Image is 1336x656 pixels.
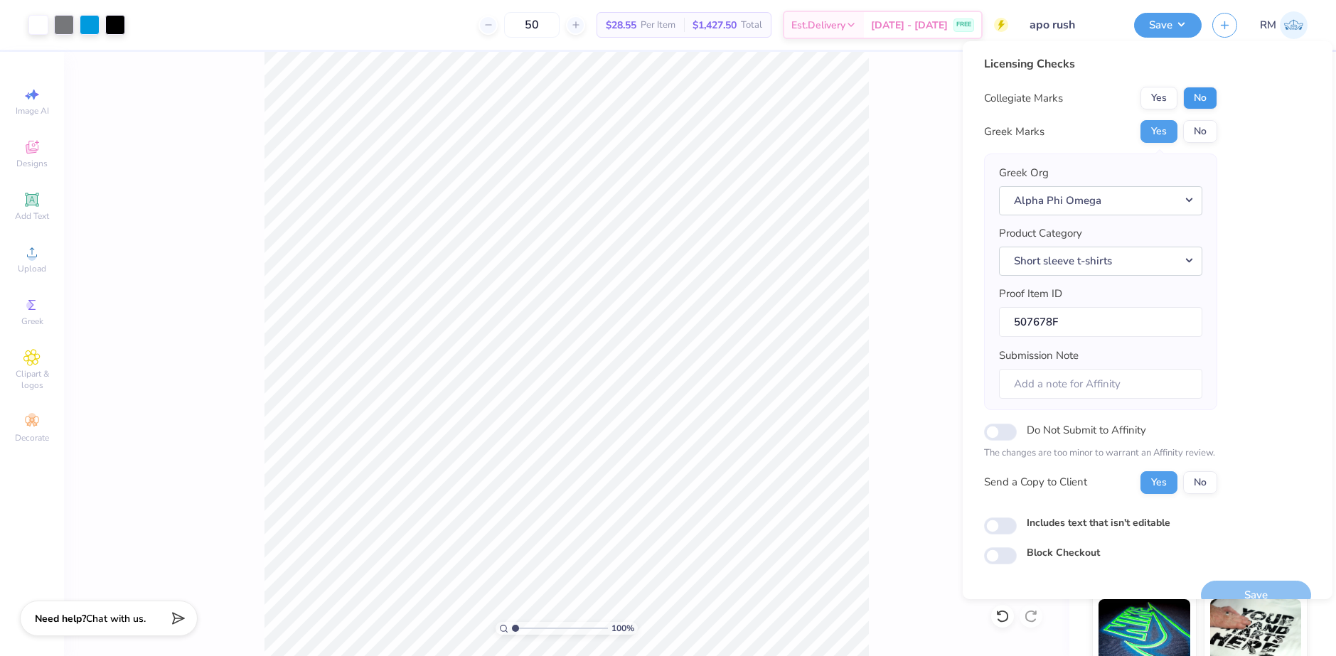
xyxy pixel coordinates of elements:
span: $1,427.50 [693,18,737,33]
span: Designs [16,158,48,169]
input: Add a note for Affinity [999,369,1202,399]
input: – – [504,12,560,38]
div: Licensing Checks [984,55,1217,72]
span: RM [1260,17,1276,33]
label: Includes text that isn't editable [1027,515,1170,530]
button: Yes [1140,87,1177,109]
button: Short sleeve t-shirts [999,247,1202,276]
strong: Need help? [35,612,86,625]
span: [DATE] - [DATE] [871,18,948,33]
a: RM [1260,11,1308,39]
label: Block Checkout [1027,545,1100,560]
div: Collegiate Marks [984,90,1063,107]
button: Alpha Phi Omega [999,186,1202,215]
div: Send a Copy to Client [984,474,1087,490]
img: Roberta Manuel [1280,11,1308,39]
p: The changes are too minor to warrant an Affinity review. [984,446,1217,461]
span: Image AI [16,105,49,117]
div: Greek Marks [984,124,1044,140]
span: Chat with us. [86,612,146,625]
span: FREE [956,20,971,30]
span: Per Item [641,18,675,33]
span: Est. Delivery [791,18,845,33]
span: Decorate [15,432,49,443]
span: 100 % [611,622,634,635]
button: Yes [1140,120,1177,143]
span: Total [741,18,762,33]
label: Proof Item ID [999,286,1062,302]
span: Add Text [15,210,49,222]
span: Clipart & logos [7,368,57,391]
label: Product Category [999,225,1082,242]
button: Yes [1140,471,1177,494]
span: $28.55 [606,18,636,33]
span: Greek [21,316,43,327]
button: Save [1134,13,1202,38]
label: Submission Note [999,348,1079,364]
input: Untitled Design [1019,11,1123,39]
label: Do Not Submit to Affinity [1027,421,1146,439]
label: Greek Org [999,165,1049,181]
button: No [1183,471,1217,494]
button: No [1183,87,1217,109]
span: Upload [18,263,46,274]
button: No [1183,120,1217,143]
